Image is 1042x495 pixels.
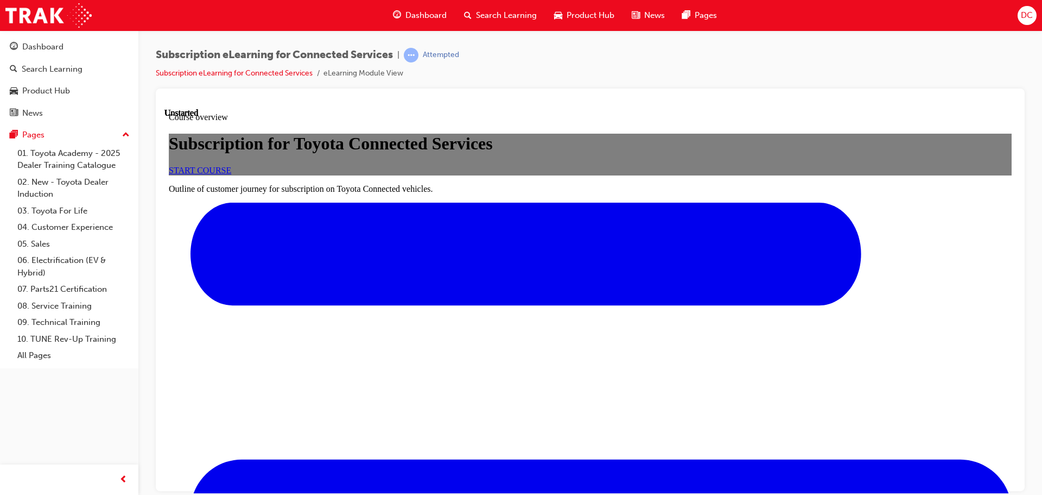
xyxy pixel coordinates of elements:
[10,109,18,118] span: news-icon
[13,281,134,298] a: 07. Parts21 Certification
[10,42,18,52] span: guage-icon
[423,50,459,60] div: Attempted
[554,9,562,22] span: car-icon
[22,129,45,141] div: Pages
[22,107,43,120] div: News
[13,298,134,315] a: 08. Service Training
[397,49,399,61] span: |
[674,4,726,27] a: pages-iconPages
[156,68,313,78] a: Subscription eLearning for Connected Services
[4,81,134,101] a: Product Hub
[13,314,134,331] a: 09. Technical Training
[122,128,130,142] span: up-icon
[404,48,418,62] span: learningRecordVerb_ATTEMPT-icon
[4,125,134,145] button: Pages
[567,9,614,22] span: Product Hub
[1021,9,1033,22] span: DC
[5,3,92,28] img: Trak
[464,9,472,22] span: search-icon
[10,130,18,140] span: pages-icon
[4,4,63,14] span: Course overview
[695,9,717,22] span: Pages
[13,252,134,281] a: 06. Electrification (EV & Hybrid)
[13,145,134,174] a: 01. Toyota Academy - 2025 Dealer Training Catalogue
[384,4,455,27] a: guage-iconDashboard
[476,9,537,22] span: Search Learning
[22,85,70,97] div: Product Hub
[405,9,447,22] span: Dashboard
[13,331,134,348] a: 10. TUNE Rev-Up Training
[1018,6,1037,25] button: DC
[644,9,665,22] span: News
[4,59,134,79] a: Search Learning
[13,236,134,253] a: 05. Sales
[4,37,134,57] a: Dashboard
[13,203,134,220] a: 03. Toyota For Life
[22,63,82,76] div: Search Learning
[4,76,847,86] p: Outline of customer journey for subscription on Toyota Connected vehicles.
[4,26,847,46] h1: Subscription for Toyota Connected Services
[4,103,134,123] a: News
[632,9,640,22] span: news-icon
[10,86,18,96] span: car-icon
[455,4,545,27] a: search-iconSearch Learning
[682,9,690,22] span: pages-icon
[13,174,134,203] a: 02. New - Toyota Dealer Induction
[4,58,67,67] a: START COURSE
[10,65,17,74] span: search-icon
[323,67,403,80] li: eLearning Module View
[393,9,401,22] span: guage-icon
[623,4,674,27] a: news-iconNews
[156,49,393,61] span: Subscription eLearning for Connected Services
[4,35,134,125] button: DashboardSearch LearningProduct HubNews
[545,4,623,27] a: car-iconProduct Hub
[13,219,134,236] a: 04. Customer Experience
[13,347,134,364] a: All Pages
[22,41,63,53] div: Dashboard
[119,473,128,487] span: prev-icon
